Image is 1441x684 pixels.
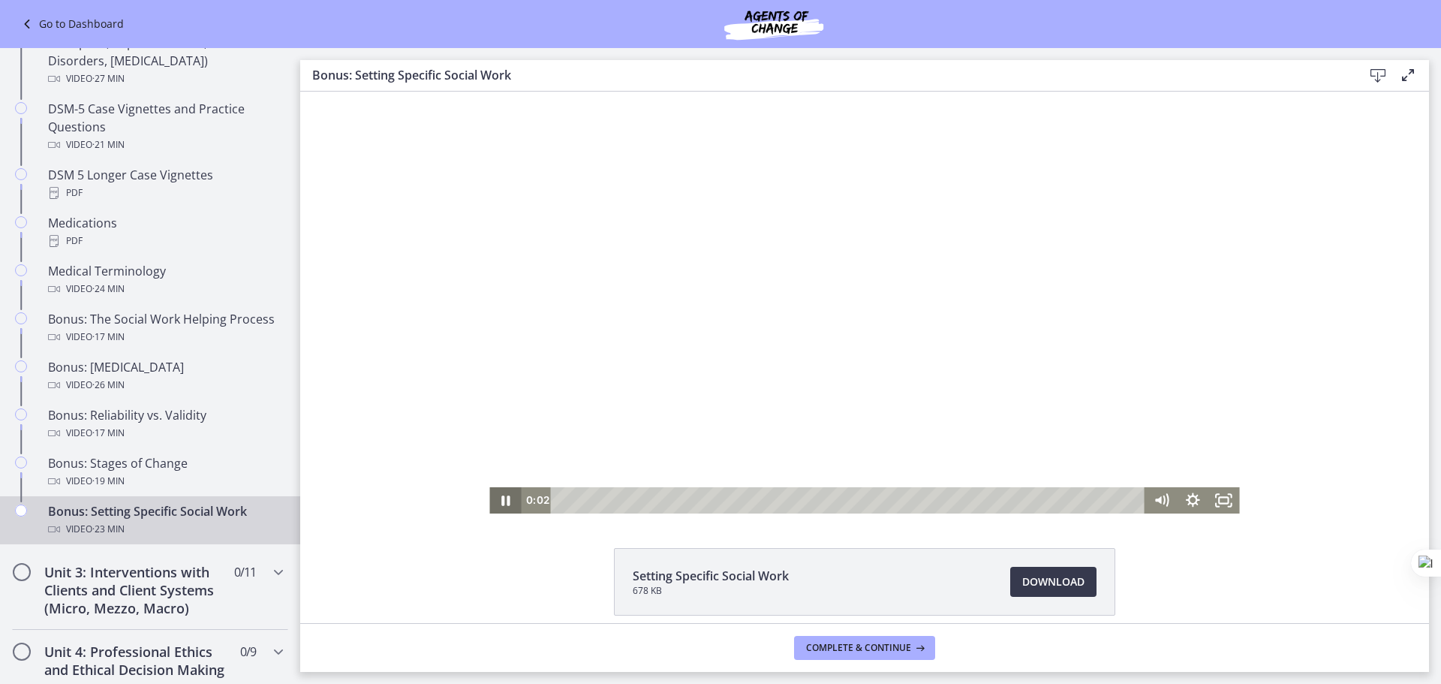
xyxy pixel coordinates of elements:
span: · 24 min [92,280,125,298]
span: 678 KB [633,585,789,597]
h3: Bonus: Setting Specific Social Work [312,66,1339,84]
div: PDF [48,184,282,202]
span: · 17 min [92,424,125,442]
span: · 23 min [92,520,125,538]
button: Show settings menu [877,396,908,422]
div: Video [48,70,282,88]
div: Bonus: Setting Specific Social Work [48,502,282,538]
span: · 26 min [92,376,125,394]
div: Bonus: The Social Work Helping Process [48,310,282,346]
span: · 27 min [92,70,125,88]
div: Video [48,136,282,154]
a: Go to Dashboard [18,15,124,33]
span: Complete & continue [806,642,911,654]
div: Video [48,328,282,346]
div: Video [48,424,282,442]
img: Agents of Change [684,6,864,42]
div: Bonus: Stages of Change [48,454,282,490]
div: PDF [48,232,282,250]
span: 0 / 9 [240,643,256,661]
div: Bonus: Reliability vs. Validity [48,406,282,442]
div: Video [48,520,282,538]
iframe: Video Lesson [300,92,1429,514]
button: Complete & continue [794,636,935,660]
a: Download [1010,567,1097,597]
div: Video [48,280,282,298]
span: Download [1022,573,1085,591]
span: · 21 min [92,136,125,154]
span: · 19 min [92,472,125,490]
button: Mute [846,396,877,422]
button: Fullscreen [908,396,940,422]
span: · 17 min [92,328,125,346]
div: Medical Terminology [48,262,282,298]
div: DSM-5 Case Vignettes and Practice Questions [48,100,282,154]
div: Medications [48,214,282,250]
div: Bonus: [MEDICAL_DATA] [48,358,282,394]
span: 0 / 11 [234,563,256,581]
h2: Unit 3: Interventions with Clients and Client Systems (Micro, Mezzo, Macro) [44,563,227,617]
h2: Unit 4: Professional Ethics and Ethical Decision Making [44,643,227,679]
div: Video [48,472,282,490]
div: Video [48,376,282,394]
span: Setting Specific Social Work [633,567,789,585]
div: DSM 5 Longer Case Vignettes [48,166,282,202]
